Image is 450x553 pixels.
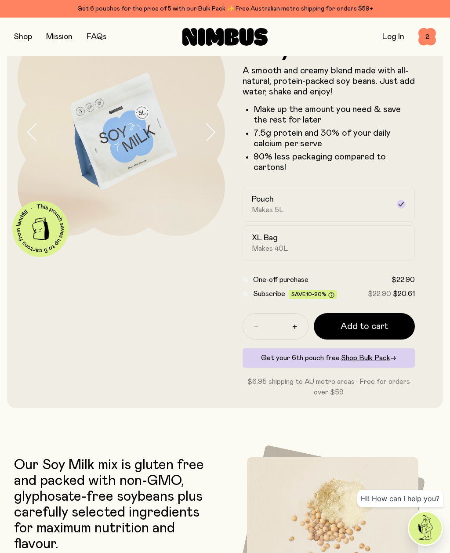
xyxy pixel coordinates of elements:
[314,313,415,340] button: Add to cart
[243,65,415,97] p: A smooth and creamy blend made with all-natural, protein-packed soy beans. Just add water, shake ...
[291,292,334,298] span: Save
[14,457,221,552] p: Our Soy Milk mix is gluten free and packed with non-GMO, glyphosate-free soybeans plus carefully ...
[341,354,390,361] span: Shop Bulk Pack
[368,290,391,297] span: $22.90
[253,290,285,297] span: Subscribe
[87,33,106,41] a: FAQs
[14,4,436,14] div: Get 6 pouches for the price of 5 with our Bulk Pack ✨ Free Australian metro shipping for orders $59+
[252,194,274,205] h2: Pouch
[341,354,396,361] a: Shop Bulk Pack→
[418,28,436,46] button: 2
[253,276,308,283] span: One-off purchase
[243,348,415,368] div: Get your 6th pouch free.
[341,320,388,333] span: Add to cart
[393,290,415,297] span: $20.61
[252,206,284,214] span: Makes 5L
[382,33,404,41] a: Log In
[392,276,415,283] span: $22.90
[254,152,415,173] p: 90% less packaging compared to cartons!
[409,512,442,545] img: agent
[357,490,443,507] div: Hi! How can I help you?
[252,244,288,253] span: Makes 40L
[254,128,415,149] li: 7.5g protein and 30% of your daily calcium per serve
[254,104,415,125] li: Make up the amount you need & save the rest for later
[252,233,278,243] h2: XL Bag
[306,292,327,297] span: 10-20%
[243,376,415,398] p: $6.95 shipping to AU metro areas · Free for orders over $59
[46,33,73,41] a: Mission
